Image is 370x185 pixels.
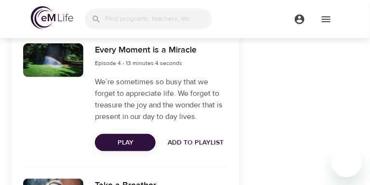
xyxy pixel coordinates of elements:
img: logo [31,6,73,29]
button: menu [286,6,313,32]
span: Add to Playlist [168,137,224,149]
iframe: Button to launch messaging window [331,146,362,177]
span: Play [103,137,148,149]
span: Episode 4 - 13 minutes 4 seconds [95,59,182,67]
h6: Every Moment is a Miracle [95,43,197,57]
input: Find programs, teachers, etc... [105,9,212,29]
button: menu [313,6,339,32]
button: Play [95,134,156,152]
p: We’re sometimes so busy that we forget to appreciate life. We forget to treasure the joy and the ... [95,76,227,122]
button: Add to Playlist [164,134,227,152]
